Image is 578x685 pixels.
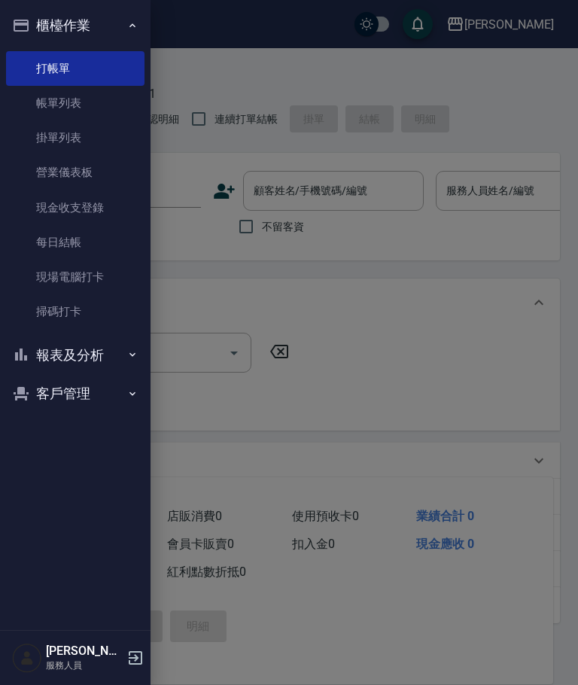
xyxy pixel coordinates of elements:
[6,6,144,45] button: 櫃檯作業
[6,260,144,294] a: 現場電腦打卡
[46,644,123,659] h5: [PERSON_NAME]
[6,86,144,120] a: 帳單列表
[6,294,144,329] a: 掃碼打卡
[6,336,144,375] button: 報表及分析
[6,374,144,413] button: 客戶管理
[6,155,144,190] a: 營業儀表板
[46,659,123,672] p: 服務人員
[6,225,144,260] a: 每日結帳
[6,120,144,155] a: 掛單列表
[12,643,42,673] img: Person
[6,190,144,225] a: 現金收支登錄
[6,51,144,86] a: 打帳單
